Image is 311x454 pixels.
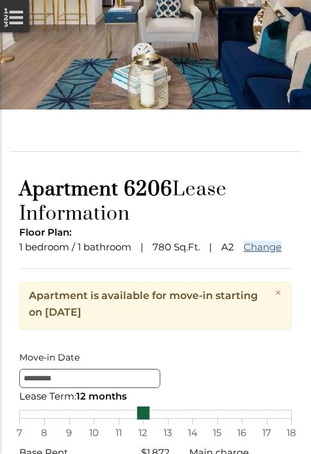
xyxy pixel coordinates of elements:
[19,226,72,238] span: Floor Plan:
[162,425,174,441] span: 13
[221,241,234,253] span: A2
[87,425,100,441] span: 10
[153,241,171,253] span: 780
[63,425,76,441] span: 9
[211,425,224,441] span: 15
[137,425,149,441] span: 12
[29,288,269,321] p: Apartment is available for move-in starting on [DATE]
[19,349,292,366] label: Move-in Date
[13,425,26,441] span: 7
[186,425,199,441] span: 14
[112,425,125,441] span: 11
[19,177,172,202] span: Apartment 6206
[274,285,282,300] span: ×
[235,425,248,441] span: 16
[19,241,131,253] span: 1 bedroom / 1 bathroom
[38,425,51,441] span: 8
[76,390,127,402] span: 12 months
[260,425,273,441] span: 17
[19,388,292,405] div: Lease Term:
[19,177,292,226] h1: Lease Information
[174,241,200,253] span: Sq.Ft.
[285,425,298,441] span: 18
[19,369,160,388] input: Move-in Date edit selected 12/6/2025
[244,241,282,253] a: Change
